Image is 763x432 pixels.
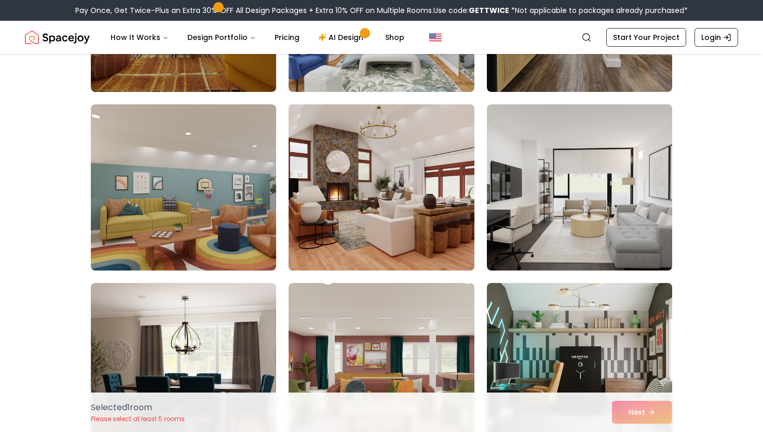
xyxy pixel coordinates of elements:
[25,27,90,48] img: Spacejoy Logo
[429,31,442,44] img: United States
[91,415,185,423] p: Please select at least 5 rooms
[487,104,672,271] img: Room room-27
[509,5,688,16] span: *Not applicable to packages already purchased*
[310,27,375,48] a: AI Design
[179,27,264,48] button: Design Portfolio
[694,28,738,47] a: Login
[25,27,90,48] a: Spacejoy
[91,104,276,271] img: Room room-25
[75,5,688,16] div: Pay Once, Get Twice-Plus an Extra 30% OFF All Design Packages + Extra 10% OFF on Multiple Rooms.
[266,27,308,48] a: Pricing
[25,21,738,54] nav: Global
[102,27,413,48] nav: Main
[433,5,509,16] span: Use code:
[606,28,686,47] a: Start Your Project
[91,401,185,414] p: Selected 1 room
[284,100,479,275] img: Room room-26
[469,5,509,16] b: GETTWICE
[377,27,413,48] a: Shop
[102,27,177,48] button: How It Works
